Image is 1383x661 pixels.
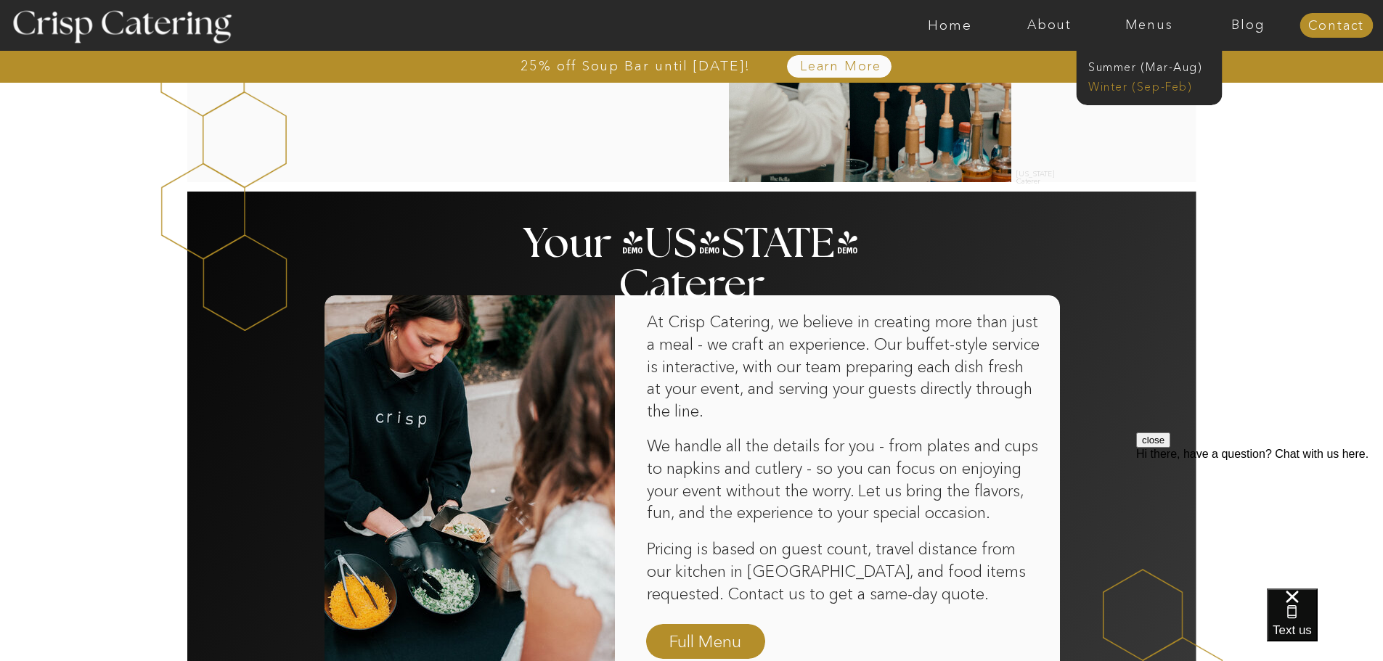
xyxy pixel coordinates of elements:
p: Pricing is based on guest count, travel distance from our kitchen in [GEOGRAPHIC_DATA], and food ... [647,538,1040,607]
a: Blog [1199,18,1298,33]
iframe: podium webchat widget bubble [1267,588,1383,661]
a: Learn More [767,59,915,74]
a: About [1000,18,1099,33]
a: Home [900,18,1000,33]
a: Contact [1300,19,1373,33]
a: Summer (Mar-Aug) [1088,59,1218,73]
iframe: podium webchat widget prompt [1136,432,1383,607]
h2: [US_STATE] Caterer [1016,171,1061,178]
a: Menus [1099,18,1199,33]
p: At Crisp Catering, we believe in creating more than just a meal - we craft an experience. Our buf... [647,311,1040,450]
p: We handle all the details for you - from plates and cups to napkins and cutlery - so you can focu... [647,435,1046,525]
a: 25% off Soup Bar until [DATE]! [468,59,803,73]
h2: Your [US_STATE] Caterer [521,223,863,252]
a: Full Menu [664,630,748,655]
a: Winter (Sep-Feb) [1088,78,1207,92]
